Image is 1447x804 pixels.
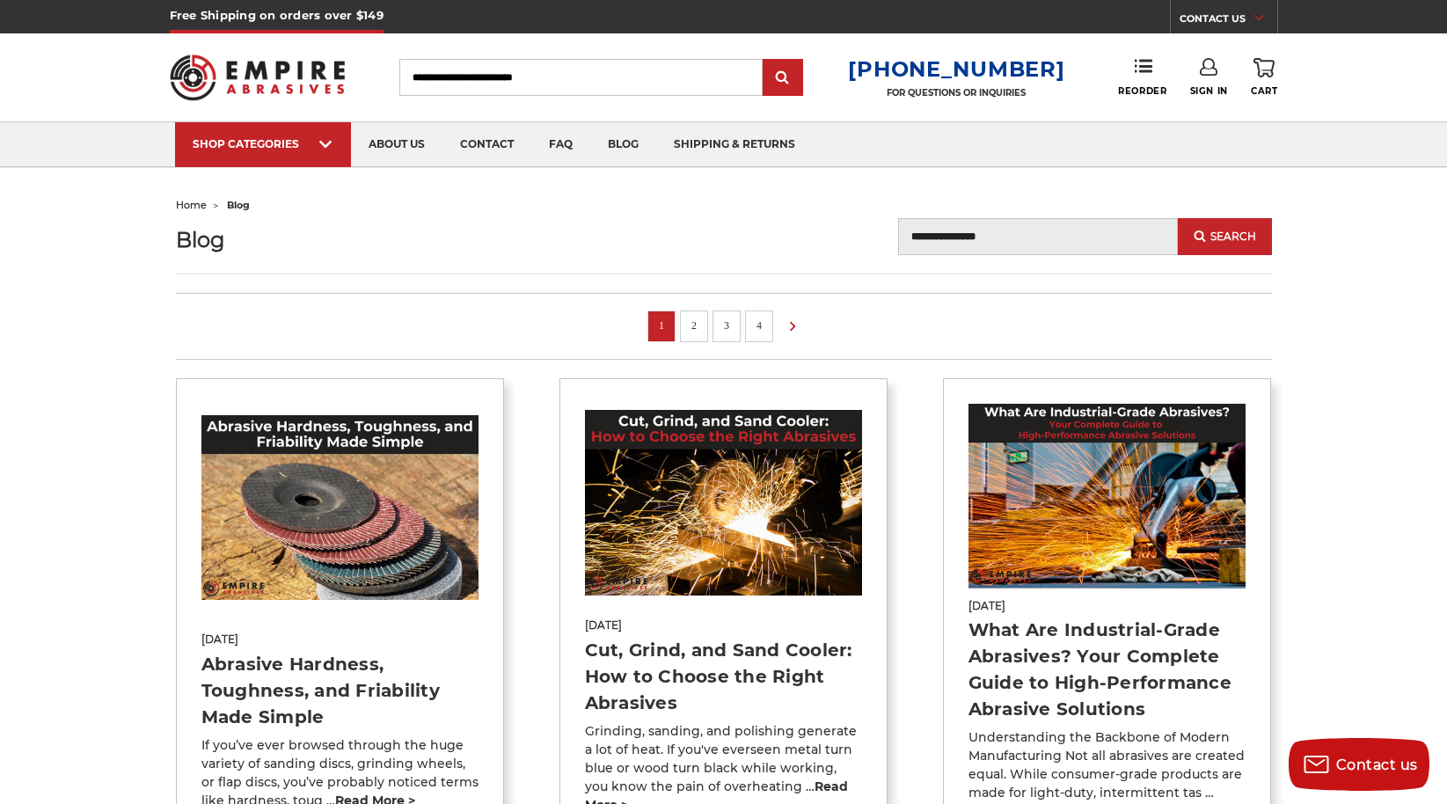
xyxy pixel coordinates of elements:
div: SHOP CATEGORIES [193,137,333,150]
a: 2 [685,316,703,335]
a: 4 [750,316,768,335]
a: Cut, Grind, and Sand Cooler: How to Choose the Right Abrasives [585,640,852,713]
span: Cart [1251,85,1277,97]
img: What Are Industrial-Grade Abrasives? Your Complete Guide to High-Performance Abrasive Solutions [968,404,1246,588]
span: [DATE] [201,632,479,647]
span: [DATE] [968,598,1246,614]
a: contact [442,122,531,167]
p: FOR QUESTIONS OR INQUIRIES [848,87,1064,99]
a: 1 [653,316,670,335]
a: Reorder [1118,58,1166,96]
img: Abrasive Hardness, Toughness, and Friability Made Simple [201,415,479,600]
span: Contact us [1336,756,1418,773]
img: Cut, Grind, and Sand Cooler: How to Choose the Right Abrasives [585,410,863,595]
a: CONTACT US [1180,9,1277,33]
a: shipping & returns [656,122,813,167]
span: [DATE] [585,618,863,633]
span: Search [1210,230,1256,243]
button: Contact us [1289,738,1429,791]
span: Reorder [1118,85,1166,97]
a: What Are Industrial-Grade Abrasives? Your Complete Guide to High-Performance Abrasive Solutions [968,619,1231,720]
a: [PHONE_NUMBER] [848,56,1064,82]
h1: Blog [176,228,505,252]
a: about us [351,122,442,167]
span: blog [227,199,250,211]
img: Empire Abrasives [170,43,346,112]
a: 3 [718,316,735,335]
a: Cart [1251,58,1277,97]
a: Abrasive Hardness, Toughness, and Friability Made Simple [201,654,440,727]
a: blog [590,122,656,167]
span: Sign In [1190,85,1228,97]
a: home [176,199,207,211]
input: Submit [765,61,800,96]
a: faq [531,122,590,167]
button: Search [1178,218,1271,255]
